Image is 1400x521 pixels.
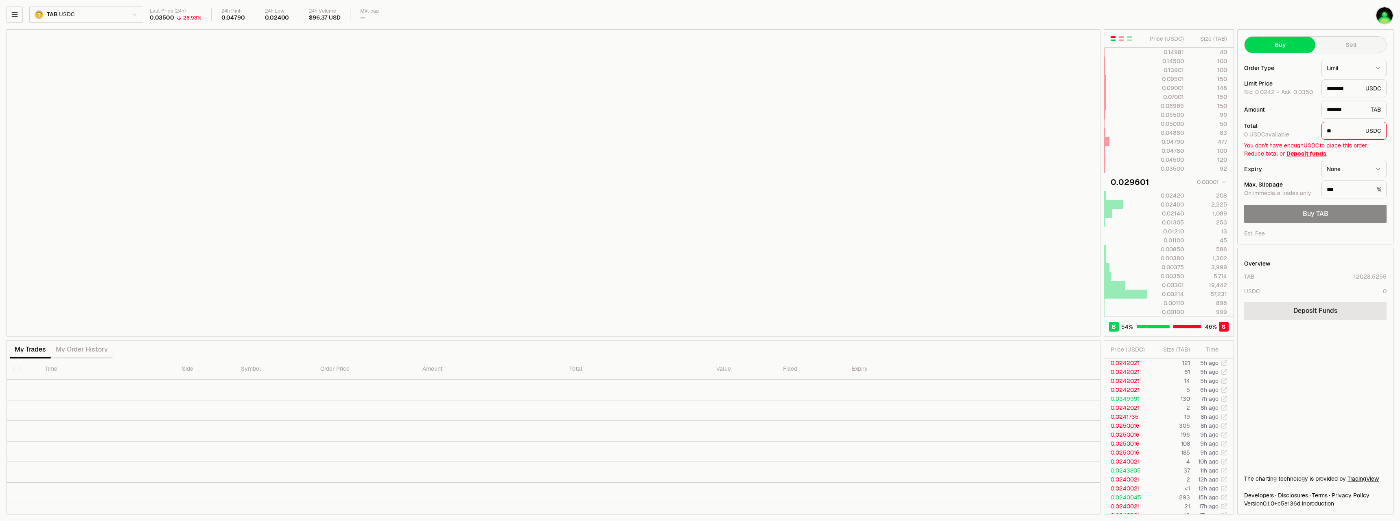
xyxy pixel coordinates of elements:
[1104,484,1151,493] td: 0.0240021
[1200,467,1218,474] time: 11h ago
[10,341,51,358] button: My Trades
[1151,466,1190,475] td: 37
[1244,287,1260,295] div: USDC
[1151,511,1190,520] td: 49
[1277,500,1300,507] span: c5e136dd46adbee947ba8e77d0a400520d0af525
[265,8,289,14] div: 24h Low
[1148,227,1184,235] div: 0.01210
[1293,89,1314,95] button: 0.0350
[1191,102,1227,110] div: 150
[1151,430,1190,439] td: 196
[1244,190,1315,197] div: On immediate trades only
[1191,263,1227,271] div: 3,999
[1148,35,1184,43] div: Price ( USDC )
[1148,165,1184,173] div: 0.03500
[1244,273,1255,281] div: TAB
[1244,107,1315,112] div: Amount
[1354,273,1387,281] div: 12028.5255
[150,14,174,22] div: 0.03500
[1191,93,1227,101] div: 150
[150,8,201,14] div: Last Price (24h)
[1191,209,1227,218] div: 1,089
[1191,35,1227,43] div: Size ( TAB )
[1148,138,1184,146] div: 0.04790
[1151,367,1190,376] td: 61
[1151,457,1190,466] td: 4
[1191,129,1227,137] div: 83
[1151,484,1190,493] td: <1
[1191,299,1227,307] div: 896
[1118,35,1124,42] button: Show Sell Orders Only
[1321,60,1387,76] button: Limit
[1244,499,1387,508] div: Version 0.1.0 + in production
[1148,48,1184,56] div: 0.14981
[1111,176,1149,188] div: 0.029601
[234,358,314,380] th: Symbol
[13,366,20,372] button: Select all
[1191,57,1227,65] div: 100
[1191,272,1227,280] div: 5,714
[360,8,379,14] div: Mkt cap
[1148,66,1184,74] div: 0.13901
[1200,440,1218,447] time: 9h ago
[777,358,845,380] th: Filled
[1148,236,1184,244] div: 0.01100
[563,358,710,380] th: Total
[1148,111,1184,119] div: 0.05500
[1201,413,1218,420] time: 8h ago
[1286,150,1326,157] a: Deposit funds
[1191,66,1227,74] div: 100
[1148,147,1184,155] div: 0.04780
[1104,439,1151,448] td: 0.0250016
[1148,156,1184,164] div: 0.04500
[314,358,416,380] th: Order Price
[1191,236,1227,244] div: 45
[1191,84,1227,92] div: 148
[1244,141,1387,158] div: You don't have enough USDC to place this order. Reduce total or .
[1104,376,1151,385] td: 0.0242021
[1191,75,1227,83] div: 150
[1148,57,1184,65] div: 0.14500
[1104,358,1151,367] td: 0.0242021
[1104,448,1151,457] td: 0.0250016
[59,11,74,18] span: USDC
[1104,394,1151,403] td: 0.0349991
[1121,323,1133,331] span: 54 %
[1321,122,1387,140] div: USDC
[1332,491,1369,499] a: Privacy Policy
[1201,404,1218,411] time: 8h ago
[1191,120,1227,128] div: 50
[1194,177,1227,187] button: 0.00001
[265,14,289,22] div: 0.02400
[1104,367,1151,376] td: 0.0242021
[1198,458,1218,465] time: 10h ago
[1191,290,1227,298] div: 57,231
[1151,475,1190,484] td: 2
[1148,191,1184,200] div: 0.02420
[1151,385,1190,394] td: 5
[1191,191,1227,200] div: 208
[1191,227,1227,235] div: 13
[1200,386,1218,393] time: 6h ago
[1244,259,1271,268] div: Overview
[1104,457,1151,466] td: 0.0240021
[1244,302,1387,320] a: Deposit Funds
[1244,123,1315,129] div: Total
[1321,180,1387,198] div: %
[1244,182,1315,187] div: Max. Slippage
[1110,35,1116,42] button: Show Buy and Sell Orders
[1148,290,1184,298] div: 0.00214
[1104,511,1151,520] td: 0.0240021
[1148,84,1184,92] div: 0.09001
[1148,75,1184,83] div: 0.09501
[1244,81,1315,86] div: Limit Price
[1191,245,1227,253] div: 586
[7,30,1100,336] iframe: Financial Chart
[845,358,978,380] th: Expiry
[1321,101,1387,119] div: TAB
[1191,147,1227,155] div: 100
[1244,229,1265,237] div: Est. Fee
[1151,358,1190,367] td: 121
[1191,281,1227,289] div: 19,442
[1315,37,1386,53] button: Sell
